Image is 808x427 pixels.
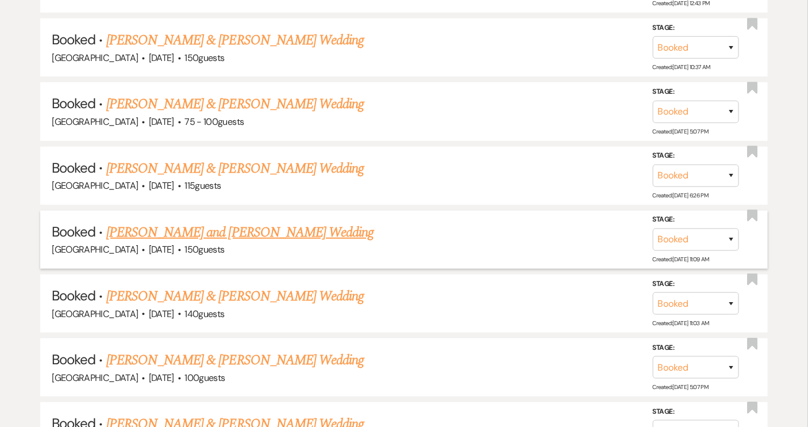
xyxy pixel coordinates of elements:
[149,372,174,384] span: [DATE]
[149,180,174,192] span: [DATE]
[653,213,739,226] label: Stage:
[106,94,364,115] a: [PERSON_NAME] & [PERSON_NAME] Wedding
[184,308,224,320] span: 140 guests
[653,256,709,263] span: Created: [DATE] 11:09 AM
[52,30,95,48] span: Booked
[106,222,374,243] a: [PERSON_NAME] and [PERSON_NAME] Wedding
[184,52,224,64] span: 150 guests
[106,158,364,179] a: [PERSON_NAME] & [PERSON_NAME] Wedding
[184,116,244,128] span: 75 - 100 guests
[184,180,221,192] span: 115 guests
[653,127,709,135] span: Created: [DATE] 5:07 PM
[52,350,95,368] span: Booked
[653,319,709,327] span: Created: [DATE] 11:03 AM
[52,116,138,128] span: [GEOGRAPHIC_DATA]
[52,308,138,320] span: [GEOGRAPHIC_DATA]
[149,243,174,256] span: [DATE]
[52,223,95,241] span: Booked
[149,52,174,64] span: [DATE]
[149,116,174,128] span: [DATE]
[653,63,710,71] span: Created: [DATE] 10:37 AM
[52,287,95,304] span: Booked
[52,372,138,384] span: [GEOGRAPHIC_DATA]
[653,22,739,35] label: Stage:
[653,277,739,290] label: Stage:
[653,86,739,98] label: Stage:
[653,383,709,391] span: Created: [DATE] 5:07 PM
[653,192,709,199] span: Created: [DATE] 6:26 PM
[653,406,739,418] label: Stage:
[52,243,138,256] span: [GEOGRAPHIC_DATA]
[52,180,138,192] span: [GEOGRAPHIC_DATA]
[106,30,364,51] a: [PERSON_NAME] & [PERSON_NAME] Wedding
[653,150,739,162] label: Stage:
[52,94,95,112] span: Booked
[653,342,739,354] label: Stage:
[184,243,224,256] span: 150 guests
[52,159,95,177] span: Booked
[184,372,225,384] span: 100 guests
[52,52,138,64] span: [GEOGRAPHIC_DATA]
[106,350,364,371] a: [PERSON_NAME] & [PERSON_NAME] Wedding
[106,286,364,307] a: [PERSON_NAME] & [PERSON_NAME] Wedding
[149,308,174,320] span: [DATE]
